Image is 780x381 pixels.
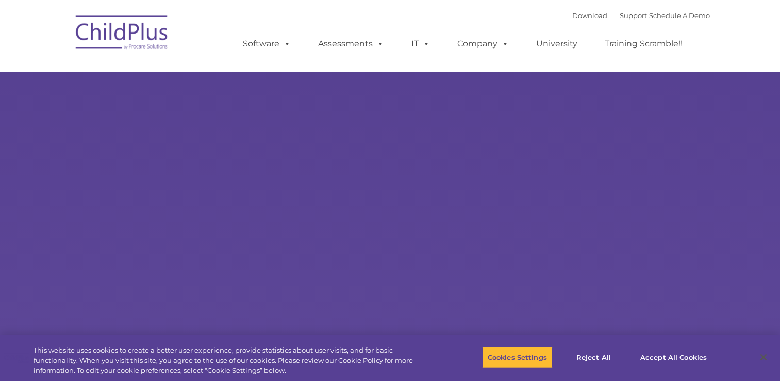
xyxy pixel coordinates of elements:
a: Support [620,11,647,20]
button: Close [752,346,775,369]
a: Training Scramble!! [594,34,693,54]
button: Reject All [561,346,626,368]
img: ChildPlus by Procare Solutions [71,8,174,60]
a: Company [447,34,519,54]
font: | [572,11,710,20]
a: Assessments [308,34,394,54]
button: Cookies Settings [482,346,553,368]
a: Software [233,34,301,54]
a: Download [572,11,607,20]
div: This website uses cookies to create a better user experience, provide statistics about user visit... [34,345,429,376]
a: University [526,34,588,54]
a: Schedule A Demo [649,11,710,20]
button: Accept All Cookies [635,346,712,368]
a: IT [401,34,440,54]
